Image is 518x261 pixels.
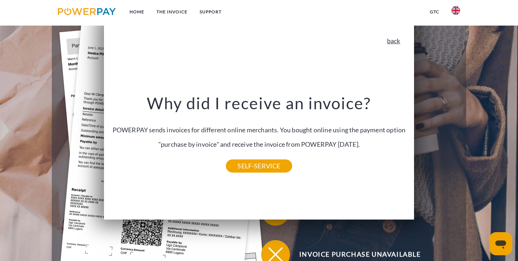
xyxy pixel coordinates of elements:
a: GTC [424,5,445,18]
a: THE INVOICE [150,5,194,18]
h3: Why did I receive an invoice? [109,93,409,114]
img: logo-powerpay.svg [58,8,116,15]
a: Home [123,5,150,18]
a: SELF-SERVICE [226,159,292,172]
img: en [451,6,460,15]
iframe: Button to launch messaging window [489,232,512,255]
a: back [387,37,400,44]
div: POWERPAY sends invoices for different online merchants. You bought online using the payment optio... [109,93,409,166]
a: Support [194,5,228,18]
button: Help-Center [261,197,448,226]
